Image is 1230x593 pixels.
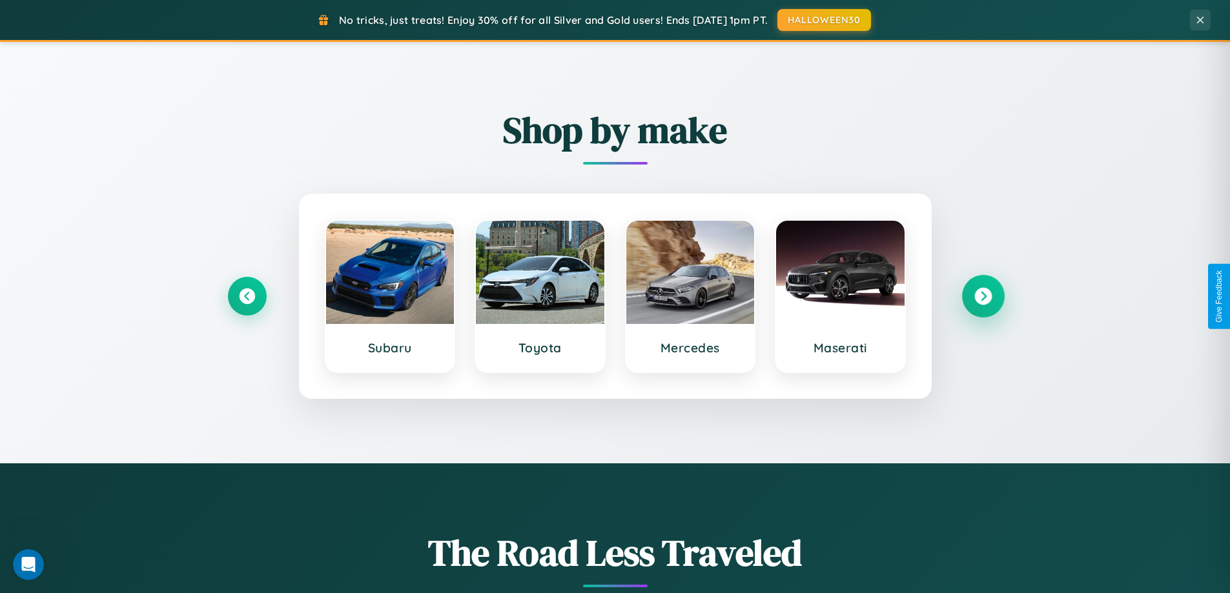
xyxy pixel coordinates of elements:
div: Give Feedback [1215,270,1224,323]
h3: Toyota [489,340,591,356]
h2: Shop by make [228,105,1003,155]
iframe: Intercom live chat [13,549,44,580]
button: HALLOWEEN30 [777,9,871,31]
h3: Subaru [339,340,442,356]
h3: Mercedes [639,340,742,356]
span: No tricks, just treats! Enjoy 30% off for all Silver and Gold users! Ends [DATE] 1pm PT. [339,14,768,26]
h1: The Road Less Traveled [228,528,1003,578]
h3: Maserati [789,340,892,356]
